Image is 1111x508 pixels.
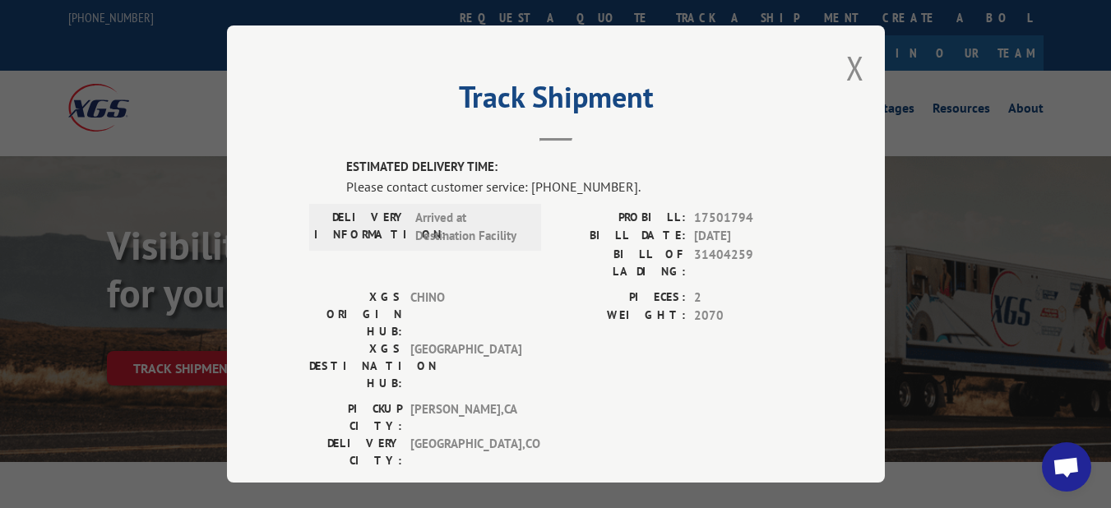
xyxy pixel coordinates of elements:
[694,307,803,326] span: 2070
[309,399,402,434] label: PICKUP CITY:
[694,288,803,307] span: 2
[346,158,803,177] label: ESTIMATED DELIVERY TIME:
[309,288,402,339] label: XGS ORIGIN HUB:
[415,208,526,245] span: Arrived at Destination Facility
[1042,442,1091,492] a: Open chat
[556,208,686,227] label: PROBILL:
[410,288,521,339] span: CHINO
[314,208,407,245] label: DELIVERY INFORMATION:
[556,288,686,307] label: PIECES:
[556,307,686,326] label: WEIGHT:
[556,227,686,246] label: BILL DATE:
[694,208,803,227] span: 17501794
[410,339,521,391] span: [GEOGRAPHIC_DATA]
[846,46,864,90] button: Close modal
[410,399,521,434] span: [PERSON_NAME] , CA
[346,176,803,196] div: Please contact customer service: [PHONE_NUMBER].
[556,245,686,279] label: BILL OF LADING:
[694,227,803,246] span: [DATE]
[309,85,803,117] h2: Track Shipment
[694,245,803,279] span: 31404259
[309,434,402,469] label: DELIVERY CITY:
[410,434,521,469] span: [GEOGRAPHIC_DATA] , CO
[309,339,402,391] label: XGS DESTINATION HUB:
